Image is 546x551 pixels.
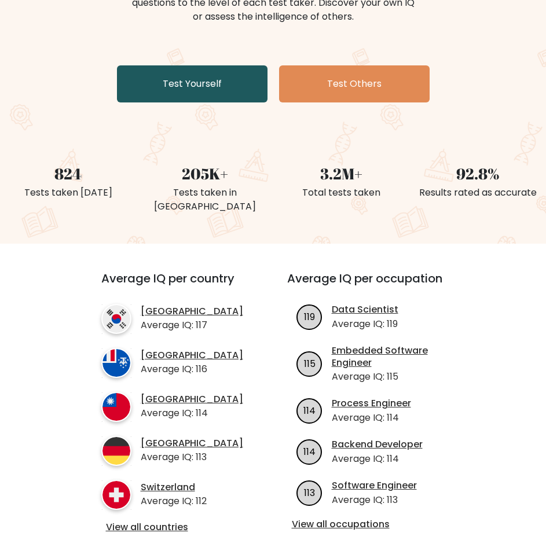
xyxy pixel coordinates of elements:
[304,486,315,499] text: 113
[332,317,398,331] p: Average IQ: 119
[106,521,241,534] a: View all countries
[101,348,131,378] img: country
[144,163,266,186] div: 205K+
[101,271,245,299] h3: Average IQ per country
[144,186,266,214] div: Tests taken in [GEOGRAPHIC_DATA]
[141,406,243,420] p: Average IQ: 114
[117,65,267,102] a: Test Yourself
[416,186,539,200] div: Results rated as accurate
[280,163,403,186] div: 3.2M+
[141,450,243,464] p: Average IQ: 113
[141,494,207,508] p: Average IQ: 112
[332,304,398,316] a: Data Scientist
[303,445,316,458] text: 114
[332,439,423,451] a: Backend Developer
[101,392,131,422] img: country
[7,163,130,186] div: 824
[101,480,131,510] img: country
[141,350,243,362] a: [GEOGRAPHIC_DATA]
[141,306,243,318] a: [GEOGRAPHIC_DATA]
[280,186,403,200] div: Total tests taken
[332,345,459,369] a: Embedded Software Engineer
[287,271,459,299] h3: Average IQ per occupation
[141,394,243,406] a: [GEOGRAPHIC_DATA]
[416,163,539,186] div: 92.8%
[332,398,411,410] a: Process Engineer
[141,438,243,450] a: [GEOGRAPHIC_DATA]
[7,186,130,200] div: Tests taken [DATE]
[141,362,243,376] p: Average IQ: 116
[332,480,417,492] a: Software Engineer
[141,318,243,332] p: Average IQ: 117
[101,436,131,466] img: country
[101,304,131,334] img: country
[279,65,430,102] a: Test Others
[303,404,316,417] text: 114
[332,452,423,466] p: Average IQ: 114
[332,493,417,507] p: Average IQ: 113
[332,370,459,384] p: Average IQ: 115
[303,357,315,370] text: 115
[292,519,455,531] a: View all occupations
[141,482,207,494] a: Switzerland
[304,310,315,324] text: 119
[332,411,411,425] p: Average IQ: 114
